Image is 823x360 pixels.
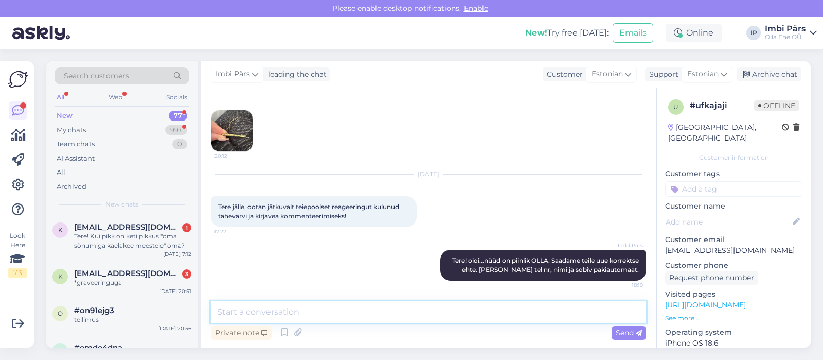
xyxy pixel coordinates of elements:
div: [DATE] 20:51 [159,287,191,295]
span: Enable [461,4,491,13]
span: Send [616,328,642,337]
span: Search customers [64,71,129,81]
span: New chats [105,200,138,209]
div: Archive chat [737,67,801,81]
span: e [58,347,62,354]
div: Look Here [8,231,27,278]
span: k [58,272,63,280]
span: Estonian [687,68,719,80]
div: [DATE] 20:56 [158,324,191,332]
span: Tere jälle, ootan jätkuvalt teiepoolset reageeringut kulunud tähevärvi ja kirjavea kommenteerimis... [218,203,401,220]
a: Imbi PärsOlla Ehe OÜ [765,25,817,41]
div: All [55,91,66,104]
div: tellimus [74,315,191,324]
div: 1 / 3 [8,268,27,278]
div: [DATE] [211,169,646,179]
div: New [57,111,73,121]
div: IP [746,26,761,40]
p: Customer phone [665,260,802,271]
span: Estonian [592,68,623,80]
p: Customer email [665,234,802,245]
div: Tere! Kui pikk on keti pikkus "oma sõnumiga kaelakee meestele" oma? [74,232,191,250]
span: o [58,310,63,317]
div: 1 [182,223,191,232]
p: iPhone OS 18.6 [665,338,802,349]
p: Operating system [665,327,802,338]
span: 17:22 [214,228,253,235]
div: Customer [543,69,583,80]
div: # ufkajaji [690,99,754,112]
div: 3 [182,269,191,279]
span: keitlinmaasing@gmail.com [74,222,181,232]
div: Try free [DATE]: [525,27,609,39]
div: *graveeringuga [74,278,191,287]
img: Attachment [211,110,253,151]
div: Archived [57,182,86,192]
div: AI Assistant [57,153,95,164]
div: Web [106,91,124,104]
b: New! [525,28,547,38]
span: u [673,103,678,111]
div: Request phone number [665,271,758,285]
div: [DATE] 7:12 [163,250,191,258]
span: k [58,226,63,234]
p: Visited pages [665,289,802,300]
span: #on91ejg3 [74,306,114,315]
div: Private note [211,326,272,340]
p: Customer tags [665,168,802,179]
span: Imbi Pärs [604,242,643,249]
p: See more ... [665,314,802,323]
div: My chats [57,125,86,135]
img: Askly Logo [8,70,28,89]
div: 99+ [165,125,187,135]
div: 77 [169,111,187,121]
button: Emails [613,23,653,43]
span: Offline [754,100,799,111]
span: 18:19 [604,281,643,289]
div: All [57,167,65,178]
div: 0 [172,139,187,149]
span: Imbi Pärs [216,68,250,80]
div: Support [645,69,678,80]
div: Customer information [665,153,802,162]
a: [URL][DOMAIN_NAME] [665,300,746,310]
div: Socials [164,91,189,104]
div: leading the chat [264,69,327,80]
input: Add a tag [665,181,802,197]
span: 20:12 [214,152,253,160]
div: Online [666,24,722,42]
div: Team chats [57,139,95,149]
p: Customer name [665,201,802,212]
span: Tere! oioi...nüüd on piinlik OLLA. Saadame teile uue korrektse ehte. [PERSON_NAME] tel nr, nimi j... [452,256,640,273]
span: kaaysaa@gmail.com [74,269,181,278]
div: Imbi Pärs [765,25,806,33]
div: [GEOGRAPHIC_DATA], [GEOGRAPHIC_DATA] [668,122,782,144]
span: #emde4dna [74,343,122,352]
p: [EMAIL_ADDRESS][DOMAIN_NAME] [665,245,802,256]
input: Add name [666,216,791,228]
div: Olla Ehe OÜ [765,33,806,41]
